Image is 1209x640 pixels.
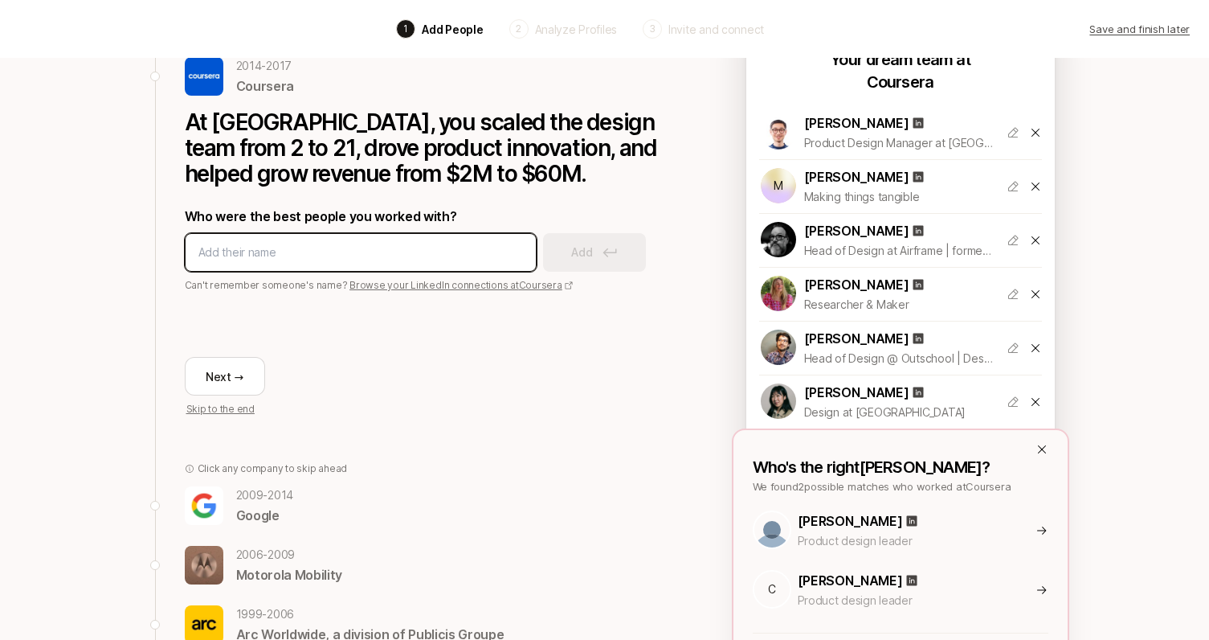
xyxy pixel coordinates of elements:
[422,21,483,38] p: Add People
[804,328,909,349] p: [PERSON_NAME]
[185,206,667,227] p: Who were the best people you worked with?
[186,402,255,416] p: Skip to the end
[798,531,1003,551] p: Product design leader
[236,545,343,564] p: 2006 - 2009
[804,220,909,241] p: [PERSON_NAME]
[804,241,994,261] p: Head of Design at Airframe | formerly Facebook, Asana, StockX
[198,462,348,476] p: Click any company to skip ahead
[804,382,909,403] p: [PERSON_NAME]
[761,384,796,419] img: 1721181706246
[798,511,903,531] p: [PERSON_NAME]
[804,349,994,368] p: Head of Design @ Outschool | Design Leadership | Startup Advisor | Speaker
[185,109,667,187] p: At [GEOGRAPHIC_DATA], you scaled the design team from 2 to 21, drove product innovation, and help...
[198,243,523,262] input: Add their name
[236,505,294,526] p: Google
[761,276,796,311] img: 1714371687061
[753,456,1048,478] p: Who's the right [PERSON_NAME] ?
[804,133,994,153] p: Product Design Manager at [GEOGRAPHIC_DATA]
[236,76,294,96] p: Coursera
[768,580,776,599] p: C
[754,512,790,548] img: 9c8pery4andzj6ohjkjp54ma2
[1089,21,1190,37] p: Save and finish later
[185,57,223,96] img: 1409bffd_69dc_4468_8d92_5d9d42784bfc.jpg
[185,546,223,585] img: 7beb6c48_59a6_43a1_a8d6_f027cb0cc22c.jpg
[185,278,667,293] p: Can't remember someone's name?
[649,22,656,36] p: 3
[804,187,994,207] p: Making things tangible
[798,570,903,591] p: [PERSON_NAME]
[761,222,796,257] img: 1740613990790
[403,22,408,36] p: 1
[761,114,796,150] img: 1516360237715
[830,48,970,71] p: Your dream team at
[185,357,265,396] button: Next →
[535,21,618,38] p: Analyze Profiles
[804,403,994,422] p: Design at [GEOGRAPHIC_DATA]
[349,279,574,291] a: Browse your LinkedIn connections atCoursera
[804,113,909,133] p: [PERSON_NAME]
[236,56,294,76] p: 2014 - 2017
[804,274,909,295] p: [PERSON_NAME]
[236,605,504,624] p: 1999 - 2006
[804,166,909,187] p: [PERSON_NAME]
[867,71,934,93] p: Coursera
[804,295,994,314] p: Researcher & Maker
[761,330,796,365] img: 1582745892041
[516,22,521,36] p: 2
[185,486,223,525] img: 470a0071_3c6e_4645_8a9d_5e97721f63b8.jpg
[668,21,764,38] p: Invite and connect
[774,176,783,195] p: M
[798,591,1003,610] p: Product design leader
[236,486,294,505] p: 2009 - 2014
[753,478,1048,494] p: We found 2 possible matches who worked at Coursera
[236,564,343,585] p: Motorola Mobility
